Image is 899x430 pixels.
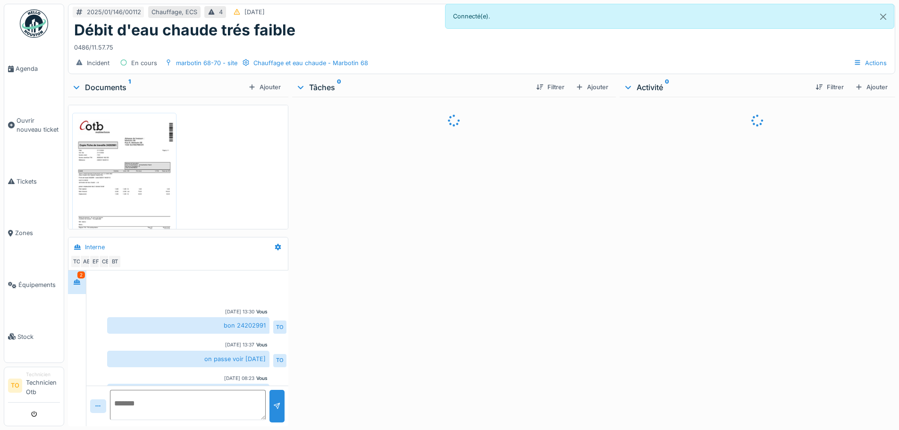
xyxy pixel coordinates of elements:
div: CB [99,255,112,268]
span: Agenda [16,64,60,73]
li: TO [8,379,22,393]
div: 2 [77,271,85,278]
div: Tâches [296,82,528,93]
div: bon 24202991 [107,317,269,334]
div: EF [89,255,102,268]
div: 2025/01/146/00112 [87,8,141,17]
div: [DATE] [244,8,265,17]
div: on passe voir [DATE] [107,351,269,367]
button: Close [873,4,894,29]
div: [DATE] 08:23 [224,375,254,382]
a: TO TechnicienTechnicien Otb [8,371,60,403]
li: Technicien Otb [26,371,60,400]
div: 0486/11.57.75 [74,39,889,52]
div: Vous [256,308,268,315]
div: BT [108,255,121,268]
div: En cours [131,59,157,67]
div: AB [80,255,93,268]
div: Chauffage, ECS [151,8,197,17]
span: Tickets [17,177,60,186]
div: Documents [72,82,244,93]
sup: 1 [128,82,131,93]
sup: 0 [665,82,669,93]
div: TO [273,320,286,334]
h1: Débit d'eau chaude trés faible [74,21,295,39]
div: marbotin 68-70 - site [176,59,237,67]
div: TO [273,354,286,367]
div: Technicien [26,371,60,378]
div: 4 [219,8,223,17]
span: Stock [17,332,60,341]
a: Équipements [4,259,64,311]
div: Filtrer [532,81,568,93]
span: Ouvrir nouveau ticket [17,116,60,134]
div: TO [70,255,84,268]
div: Ajouter [572,81,612,93]
div: Incident [87,59,109,67]
div: [DATE] 13:37 [225,341,254,348]
div: Chauffage et eau chaude - Marbotin 68 [253,59,368,67]
div: Ajouter [851,81,891,93]
a: Ouvrir nouveau ticket [4,95,64,156]
div: [DATE] 13:30 [225,308,254,315]
a: Tickets [4,156,64,208]
span: Équipements [18,280,60,289]
div: Connecté(e). [445,4,895,29]
a: Zones [4,207,64,259]
sup: 0 [337,82,341,93]
div: Activité [623,82,808,93]
div: Vous [256,375,268,382]
div: Vous [256,341,268,348]
div: Interne [85,243,105,252]
div: Ajouter [244,81,285,93]
a: Stock [4,311,64,363]
a: Agenda [4,43,64,95]
div: c'est fait [107,384,269,400]
img: qlaqm7x2jg8ls6065lw0553ytxnc [75,115,174,256]
div: Filtrer [812,81,848,93]
img: Badge_color-CXgf-gQk.svg [20,9,48,38]
div: Actions [849,56,891,70]
span: Zones [15,228,60,237]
